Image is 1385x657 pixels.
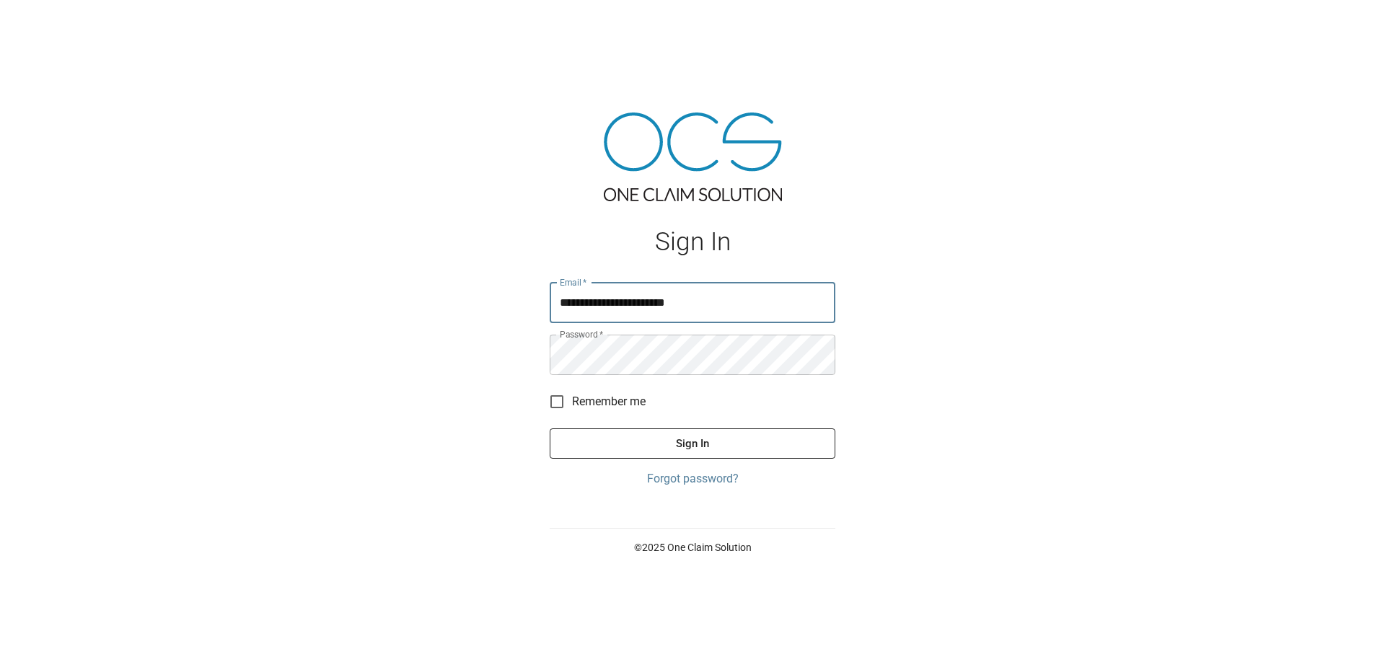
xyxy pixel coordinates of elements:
label: Password [560,328,603,340]
button: Sign In [550,428,835,459]
img: ocs-logo-tra.png [604,113,782,201]
span: Remember me [572,393,646,410]
h1: Sign In [550,227,835,257]
a: Forgot password? [550,470,835,488]
p: © 2025 One Claim Solution [550,540,835,555]
img: ocs-logo-white-transparent.png [17,9,75,38]
label: Email [560,276,587,288]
